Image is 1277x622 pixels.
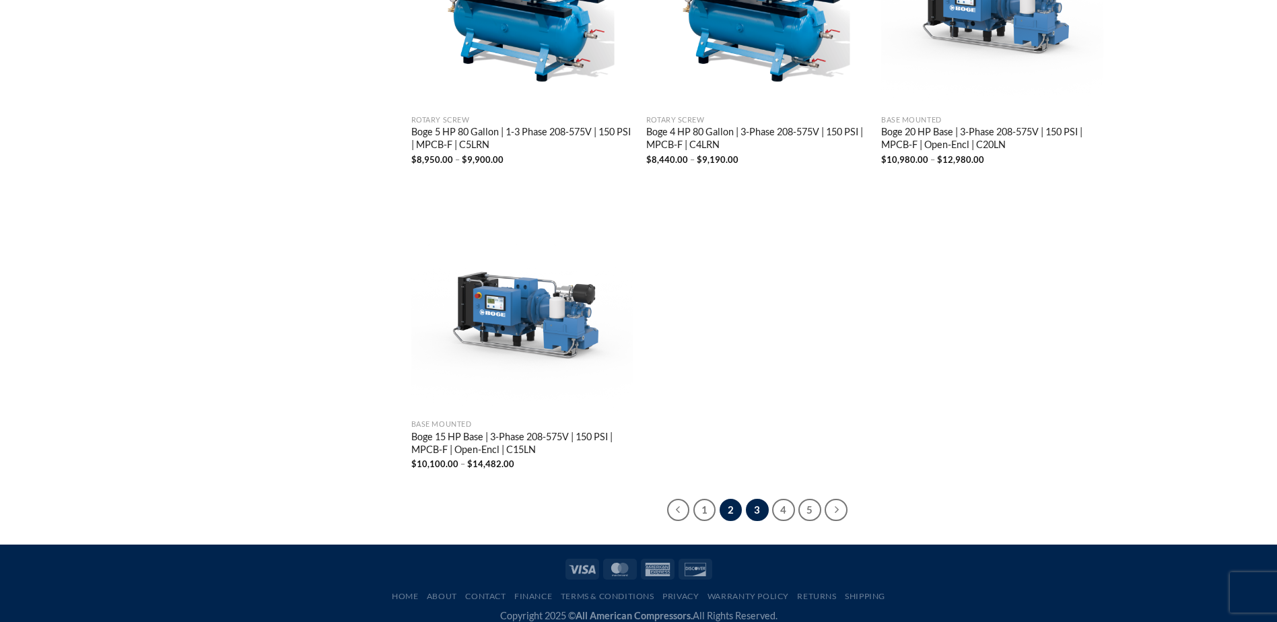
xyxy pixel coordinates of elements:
nav: Product Pagination [411,499,1103,522]
bdi: 8,440.00 [646,154,688,165]
a: Home [392,591,418,601]
p: Rotary Screw [411,116,633,125]
a: Shipping [845,591,885,601]
a: 5 [798,499,821,522]
span: – [690,154,695,165]
span: $ [411,154,417,165]
p: Rotary Screw [646,116,868,125]
p: Base Mounted [411,420,633,429]
span: $ [467,458,473,469]
a: Warranty Policy [707,591,789,601]
a: Finance [514,591,552,601]
span: $ [411,458,417,469]
a: Boge 5 HP 80 Gallon | 1-3 Phase 208-575V | 150 PSI | MPCB-F | C5LRN [411,126,633,153]
bdi: 9,190.00 [697,154,738,165]
a: Previous [667,499,690,522]
a: About [427,591,457,601]
span: $ [646,154,652,165]
strong: All American Compressors. [576,610,693,621]
bdi: 10,100.00 [411,458,458,469]
bdi: 14,482.00 [467,458,514,469]
p: Base Mounted [881,116,1103,125]
span: – [930,154,935,165]
a: 3 [746,499,769,522]
a: 1 [693,499,716,522]
img: Boge 15 HP Base | 3-Phase 208-575V | 150 PSI | MPCB-F | Open-Encl | C15LN [411,191,633,413]
bdi: 12,980.00 [937,154,984,165]
a: Boge 4 HP 80 Gallon | 3-Phase 208-575V | 150 PSI | MPCB-F | C4LRN [646,126,868,153]
a: Terms & Conditions [561,591,654,601]
a: Privacy [662,591,699,601]
a: Contact [465,591,506,601]
bdi: 10,980.00 [881,154,928,165]
span: $ [937,154,942,165]
a: 4 [772,499,795,522]
a: Next [825,499,848,522]
span: – [455,154,460,165]
a: Returns [797,591,836,601]
span: – [460,458,465,469]
a: Boge 15 HP Base | 3-Phase 208-575V | 150 PSI | MPCB-F | Open-Encl | C15LN [411,431,633,458]
span: $ [462,154,467,165]
span: $ [697,154,702,165]
a: Boge 20 HP Base | 3-Phase 208-575V | 150 PSI | MPCB-F | Open-Encl | C20LN [881,126,1103,153]
span: 2 [720,499,743,522]
span: $ [881,154,887,165]
bdi: 8,950.00 [411,154,453,165]
bdi: 9,900.00 [462,154,504,165]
